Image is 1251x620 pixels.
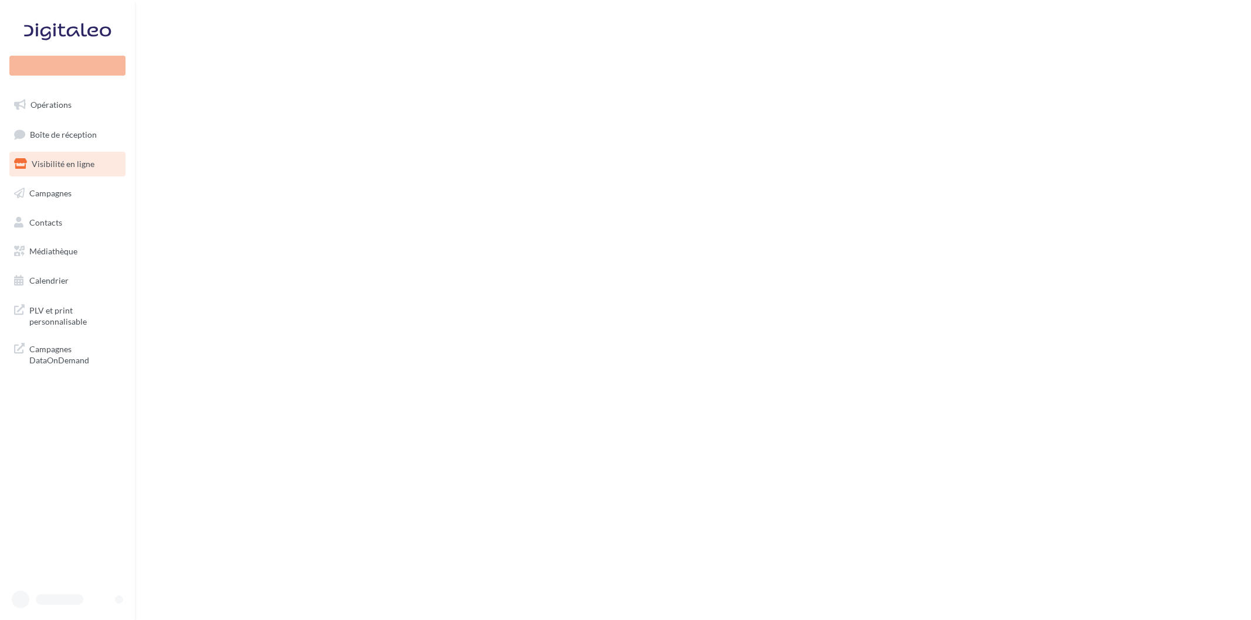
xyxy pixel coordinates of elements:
a: PLV et print personnalisable [7,298,128,332]
span: Calendrier [29,275,69,285]
span: Campagnes [29,188,72,198]
div: Nouvelle campagne [9,56,126,76]
a: Calendrier [7,268,128,293]
span: Visibilité en ligne [32,159,94,169]
span: Boîte de réception [30,129,97,139]
a: Campagnes [7,181,128,206]
a: Médiathèque [7,239,128,264]
span: Campagnes DataOnDemand [29,341,121,366]
a: Campagnes DataOnDemand [7,336,128,371]
a: Visibilité en ligne [7,152,128,176]
a: Opérations [7,93,128,117]
span: PLV et print personnalisable [29,302,121,328]
a: Contacts [7,210,128,235]
a: Boîte de réception [7,122,128,147]
span: Médiathèque [29,246,77,256]
span: Contacts [29,217,62,227]
span: Opérations [30,100,72,110]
